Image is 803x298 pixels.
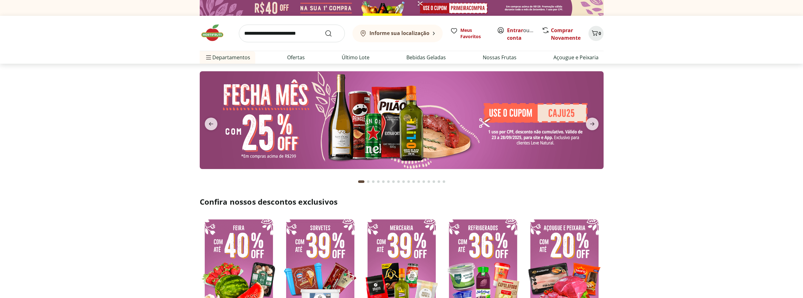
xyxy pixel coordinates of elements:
button: Go to page 10 from fs-carousel [406,174,411,189]
button: Go to page 8 from fs-carousel [396,174,401,189]
button: previous [200,118,222,130]
a: Último Lote [342,54,369,61]
img: Hortifruti [200,23,231,42]
img: banana [200,71,604,169]
button: Go to page 3 from fs-carousel [371,174,376,189]
input: search [239,25,345,42]
a: Ofertas [287,54,305,61]
button: Go to page 13 from fs-carousel [421,174,426,189]
button: next [581,118,604,130]
h2: Confira nossos descontos exclusivos [200,197,604,207]
button: Informe sua localização [352,25,443,42]
button: Go to page 12 from fs-carousel [416,174,421,189]
b: Informe sua localização [369,30,429,37]
a: Comprar Novamente [551,27,581,41]
button: Go to page 7 from fs-carousel [391,174,396,189]
a: Bebidas Geladas [406,54,446,61]
button: Go to page 6 from fs-carousel [386,174,391,189]
span: Departamentos [205,50,250,65]
button: Menu [205,50,212,65]
button: Go to page 17 from fs-carousel [441,174,446,189]
button: Go to page 5 from fs-carousel [381,174,386,189]
button: Go to page 11 from fs-carousel [411,174,416,189]
a: Criar conta [507,27,542,41]
button: Go to page 4 from fs-carousel [376,174,381,189]
button: Go to page 9 from fs-carousel [401,174,406,189]
button: Go to page 16 from fs-carousel [436,174,441,189]
span: 0 [599,30,601,36]
span: Meus Favoritos [460,27,489,40]
button: Go to page 14 from fs-carousel [426,174,431,189]
button: Go to page 2 from fs-carousel [366,174,371,189]
a: Nossas Frutas [483,54,517,61]
button: Go to page 15 from fs-carousel [431,174,436,189]
button: Carrinho [588,26,604,41]
button: Submit Search [325,30,340,37]
button: Current page from fs-carousel [357,174,366,189]
a: Entrar [507,27,523,34]
a: Meus Favoritos [450,27,489,40]
span: ou [507,26,535,42]
a: Açougue e Peixaria [553,54,599,61]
